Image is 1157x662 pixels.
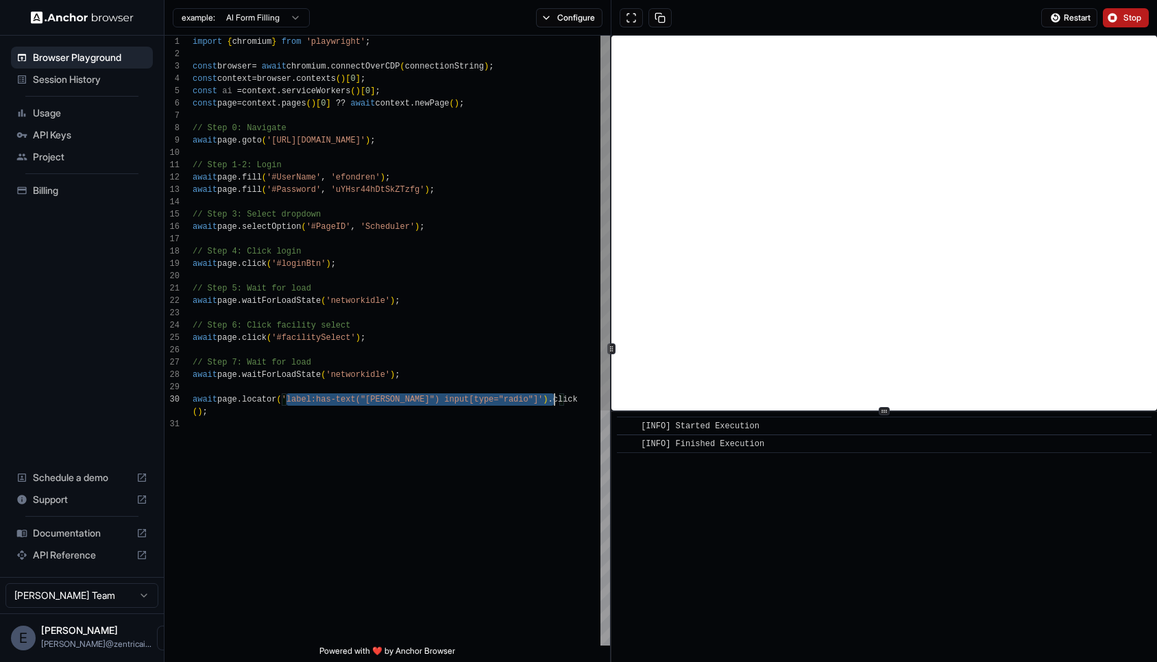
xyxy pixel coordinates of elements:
button: Restart [1041,8,1097,27]
span: newPage [415,99,449,108]
div: 19 [165,258,180,270]
span: { [227,37,232,47]
span: ( [321,370,326,380]
div: 27 [165,356,180,369]
span: serviceWorkers [282,86,351,96]
span: [ [316,99,321,108]
span: . [237,185,242,195]
span: // Step 6: Click facility select [193,321,350,330]
span: ( [262,173,267,182]
span: ] [326,99,330,108]
span: ; [489,62,494,71]
span: . [237,222,242,232]
span: '#facilitySelect' [271,333,355,343]
div: 7 [165,110,180,122]
span: = [237,99,242,108]
span: click [242,259,267,269]
span: ) [415,222,419,232]
button: Copy session ID [648,8,672,27]
span: ) [311,99,316,108]
span: ; [385,173,390,182]
span: } [271,37,276,47]
div: 30 [165,393,180,406]
span: ( [450,99,454,108]
span: // Step 0: Navigate [193,123,287,133]
span: ( [262,136,267,145]
div: Project [11,146,153,168]
span: page [217,136,237,145]
span: ; [361,333,365,343]
span: ; [430,185,435,195]
span: '#Password' [267,185,321,195]
span: ?? [336,99,345,108]
div: 13 [165,184,180,196]
div: Billing [11,180,153,201]
span: 'playwright' [306,37,365,47]
span: ] [370,86,375,96]
button: Configure [536,8,602,27]
span: ( [321,296,326,306]
span: ( [267,259,271,269]
span: ; [376,86,380,96]
span: await [193,370,217,380]
span: ​ [624,419,631,433]
div: E [11,626,36,650]
span: ) [197,407,202,417]
span: connectionString [405,62,484,71]
span: . [548,395,553,404]
span: click [553,395,578,404]
span: click [242,333,267,343]
span: 0 [321,99,326,108]
div: 11 [165,159,180,171]
span: = [237,86,242,96]
span: ) [425,185,430,195]
span: '#loginBtn' [271,259,326,269]
span: , [350,222,355,232]
span: ( [400,62,405,71]
span: ) [356,333,361,343]
span: page [217,296,237,306]
span: ] [356,74,361,84]
span: chromium [287,62,326,71]
span: pages [282,99,306,108]
span: ( [262,185,267,195]
div: 8 [165,122,180,134]
div: 14 [165,196,180,208]
div: 22 [165,295,180,307]
span: ) [454,99,459,108]
div: 10 [165,147,180,159]
span: contexts [296,74,336,84]
span: await [193,333,217,343]
button: Open in full screen [620,8,643,27]
div: 4 [165,73,180,85]
div: Support [11,489,153,511]
div: 9 [165,134,180,147]
div: 18 [165,245,180,258]
div: Usage [11,102,153,124]
span: Billing [33,184,147,197]
span: ( [306,99,311,108]
span: . [410,99,415,108]
span: Powered with ❤️ by Anchor Browser [319,646,455,662]
span: 0 [365,86,370,96]
span: const [193,74,217,84]
span: ai [222,86,232,96]
span: . [276,86,281,96]
span: 'efondren' [331,173,380,182]
span: '#PageID' [306,222,351,232]
span: Support [33,493,131,506]
span: ) [365,136,370,145]
div: 15 [165,208,180,221]
span: await [262,62,287,71]
span: ( [301,222,306,232]
span: 'Scheduler' [361,222,415,232]
span: context [376,99,410,108]
div: 12 [165,171,180,184]
span: chromium [232,37,272,47]
span: fill [242,185,262,195]
div: Browser Playground [11,47,153,69]
span: Restart [1064,12,1091,23]
span: example: [182,12,215,23]
span: ( [276,395,281,404]
span: '[URL][DOMAIN_NAME]' [267,136,365,145]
